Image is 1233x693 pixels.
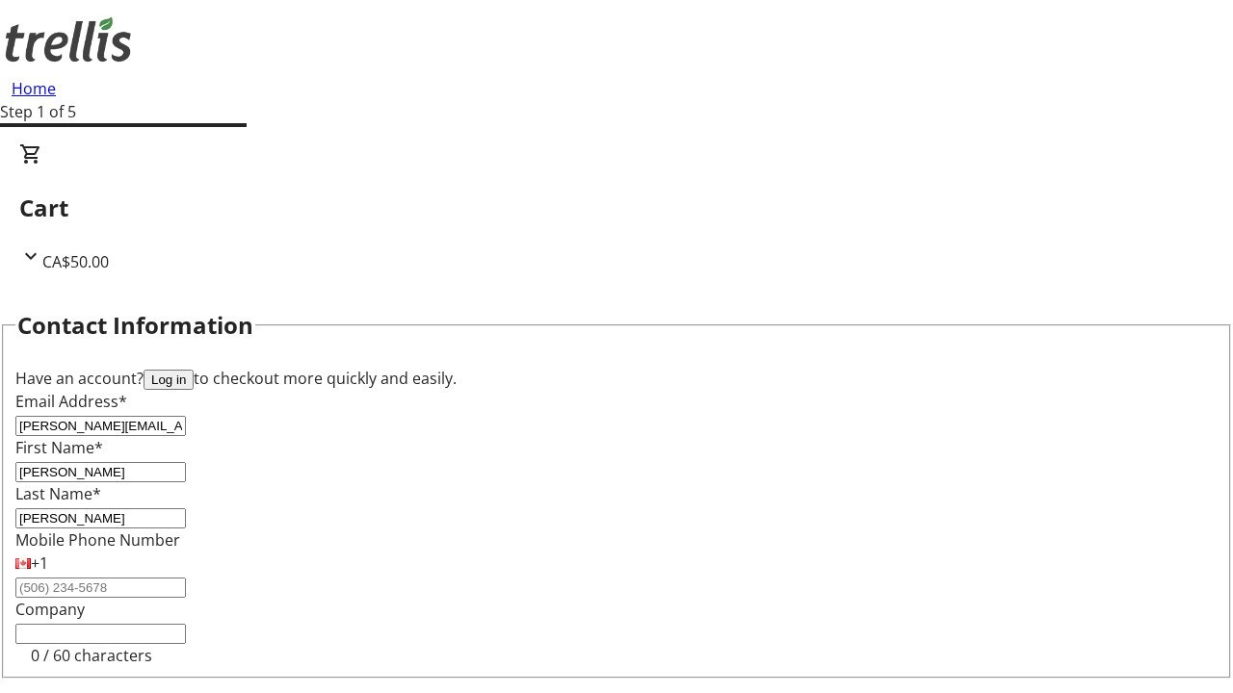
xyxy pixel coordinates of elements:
[15,529,180,551] label: Mobile Phone Number
[17,308,253,343] h2: Contact Information
[144,370,194,390] button: Log in
[15,599,85,620] label: Company
[15,367,1218,390] div: Have an account? to checkout more quickly and easily.
[15,577,186,598] input: (506) 234-5678
[31,645,152,666] tr-character-limit: 0 / 60 characters
[15,437,103,458] label: First Name*
[15,483,101,504] label: Last Name*
[19,191,1214,225] h2: Cart
[19,142,1214,273] div: CartCA$50.00
[15,391,127,412] label: Email Address*
[42,251,109,272] span: CA$50.00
